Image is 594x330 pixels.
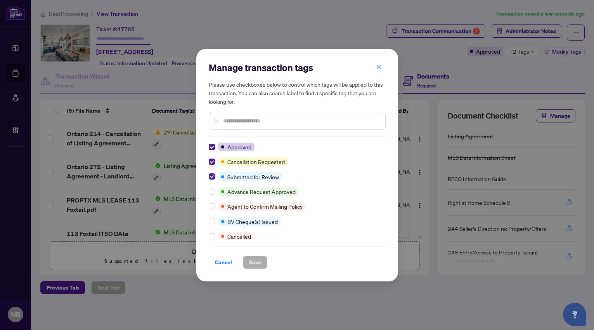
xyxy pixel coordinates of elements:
[227,143,251,151] span: Approved
[376,64,381,70] span: close
[243,256,267,269] button: Save
[209,80,386,106] h5: Please use checkboxes below to control which tags will be applied to this transaction. You can al...
[209,256,238,269] button: Cancel
[227,232,251,241] span: Cancelled
[227,217,278,226] span: BV Cheque(s) Issued
[209,61,386,74] h2: Manage transaction tags
[227,157,285,166] span: Cancellation Requested
[215,256,232,269] span: Cancel
[227,202,303,211] span: Agent to Confirm Mailing Policy
[227,173,279,181] span: Submitted for Review
[227,187,296,196] span: Advance Request Approved
[563,303,586,326] button: Open asap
